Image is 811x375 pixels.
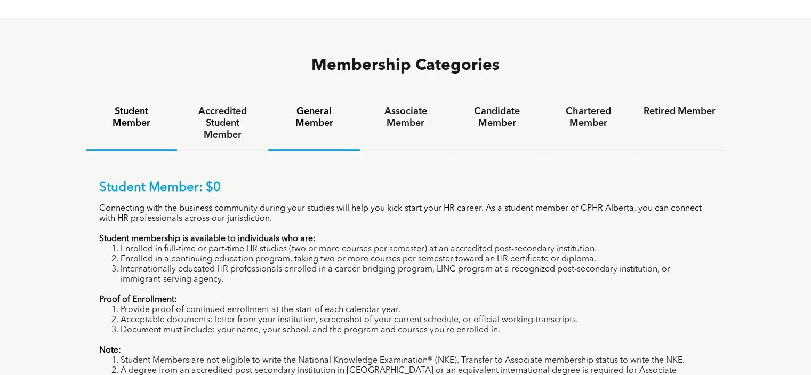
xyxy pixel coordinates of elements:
strong: Note: [99,346,121,355]
h4: Associate Member [370,106,441,129]
h4: General Member [278,106,350,129]
p: Student Member: $0 [99,180,712,196]
li: Enrolled in full-time or part-time HR studies (two or more courses per semester) at an accredited... [121,244,712,254]
h4: Candidate Member [461,106,533,129]
strong: Proof of Enrollment: [99,296,177,304]
h4: Retired Member [644,106,716,117]
li: Acceptable documents: letter from your institution, screenshot of your current schedule, or offic... [121,315,712,325]
strong: Student membership is available to individuals who are: [99,235,316,243]
h4: Accredited Student Member [187,106,259,141]
li: Document must include: your name, your school, and the program and courses you’re enrolled in. [121,325,712,336]
h4: Chartered Member [552,106,624,129]
p: Connecting with the business community during your studies will help you kick-start your HR caree... [99,204,712,224]
li: Provide proof of continued enrollment at the start of each calendar year. [121,305,712,315]
li: Student Members are not eligible to write the National Knowledge Examination® (NKE). Transfer to ... [121,356,712,366]
span: Membership Categories [311,58,500,74]
h4: Student Member [95,106,167,129]
li: Enrolled in a continuing education program, taking two or more courses per semester toward an HR ... [121,254,712,265]
li: Internationally educated HR professionals enrolled in a career bridging program, LINC program at ... [121,265,712,285]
